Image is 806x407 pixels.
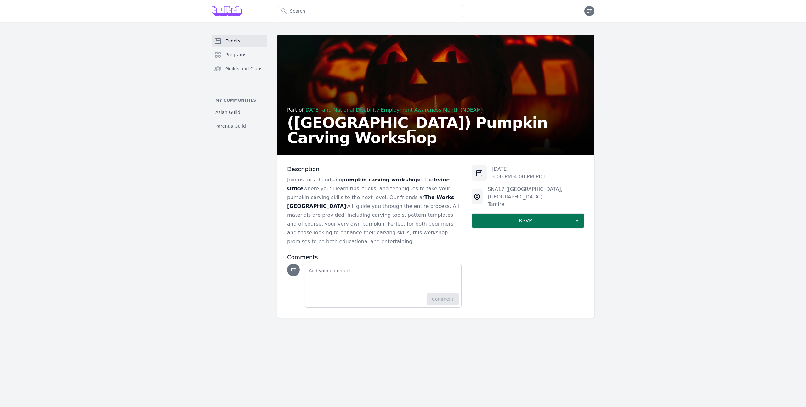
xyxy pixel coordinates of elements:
p: [DATE] [492,165,546,173]
a: Parent's Guild [212,120,267,132]
span: Events [225,38,240,44]
p: My communities [212,98,267,103]
button: RSVP [472,213,584,228]
nav: Sidebar [212,35,267,132]
span: ET [291,268,296,272]
span: Guilds and Clubs [225,65,263,72]
div: Part of [287,106,584,114]
a: Programs [212,48,267,61]
span: Parent's Guild [215,123,246,129]
button: Comment [427,293,459,305]
div: SNA17 ([GEOGRAPHIC_DATA], [GEOGRAPHIC_DATA]) [488,186,584,201]
h2: ([GEOGRAPHIC_DATA]) Pumpkin Carving Workshop [287,115,584,145]
input: Search [277,5,463,17]
span: RSVP [477,217,574,225]
strong: pumpkin carving workshop [342,177,419,183]
h3: Comments [287,254,462,261]
span: ET [587,9,592,13]
a: Asian Guild [212,107,267,118]
h3: Description [287,165,462,173]
p: 3:00 PM - 4:00 PM PDT [492,173,546,181]
a: Guilds and Clubs [212,62,267,75]
p: Join us for a hands-on in the where you'll learn tips, tricks, and techniques to take your pumpki... [287,176,462,246]
a: [DATE] and National Disability Employment Awareness Month (NDEAM) [304,107,483,113]
span: Programs [225,52,246,58]
button: ET [584,6,594,16]
img: Grove [212,6,242,16]
a: Events [212,35,267,47]
span: Asian Guild [215,109,240,115]
div: Tamirel [488,201,584,208]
